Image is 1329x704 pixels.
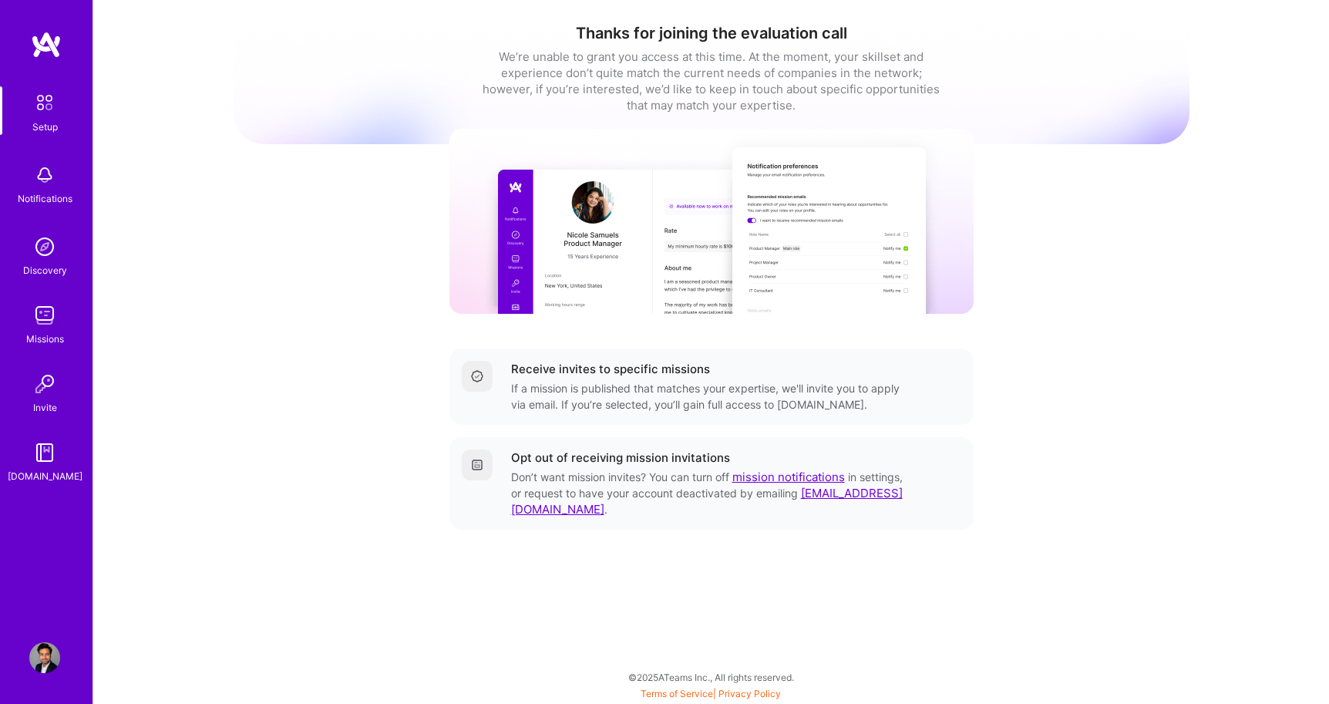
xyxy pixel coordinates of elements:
div: Receive invites to specific missions [511,361,710,377]
img: Completed [471,370,483,382]
div: Opt out of receiving mission invitations [511,450,730,466]
img: logo [31,31,62,59]
div: Notifications [18,190,72,207]
h1: Thanks for joining the evaluation call [234,24,1189,42]
div: Discovery [23,262,67,278]
a: Privacy Policy [718,688,781,699]
a: User Avatar [25,642,64,673]
div: [DOMAIN_NAME] [8,468,82,484]
div: Don’t want mission invites? You can turn off in settings, or request to have your account deactiv... [511,469,906,517]
a: mission notifications [732,470,845,484]
img: User Avatar [29,642,60,673]
img: teamwork [29,300,60,331]
img: Getting started [471,459,483,471]
div: Missions [26,331,64,347]
span: | [641,688,781,699]
div: © 2025 ATeams Inc., All rights reserved. [93,658,1329,696]
img: discovery [29,231,60,262]
div: Setup [32,119,58,135]
img: bell [29,160,60,190]
img: curated missions [449,129,974,314]
a: Terms of Service [641,688,713,699]
div: Invite [33,399,57,416]
div: We’re unable to grant you access at this time. At the moment, your skillset and experience don’t ... [480,49,943,113]
div: If a mission is published that matches your expertise, we'll invite you to apply via email. If yo... [511,380,906,413]
img: Invite [29,369,60,399]
img: guide book [29,437,60,468]
img: setup [29,86,61,119]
